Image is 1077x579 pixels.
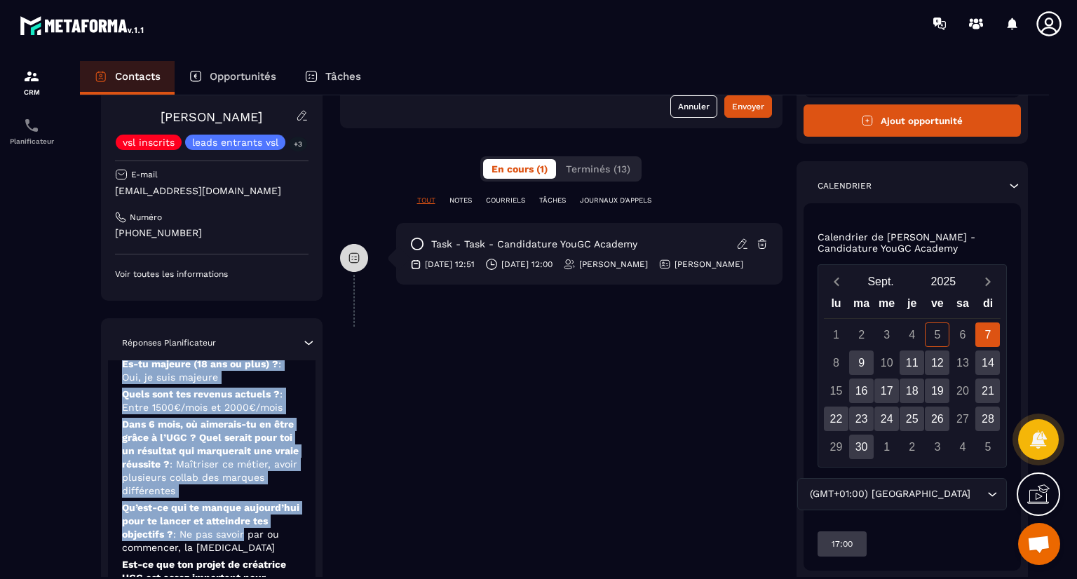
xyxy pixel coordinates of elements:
[425,259,475,270] p: [DATE] 12:51
[975,407,1000,431] div: 28
[115,70,161,83] p: Contacts
[20,13,146,38] img: logo
[824,322,1001,459] div: Calendar days
[973,486,984,502] input: Search for option
[823,294,848,318] div: lu
[925,350,949,375] div: 12
[850,269,912,294] button: Open months overlay
[670,95,717,118] button: Annuler
[797,478,1007,510] div: Search for option
[23,117,40,134] img: scheduler
[4,57,60,107] a: formationformationCRM
[818,180,872,191] p: Calendrier
[975,350,1000,375] div: 14
[130,212,162,223] p: Numéro
[325,70,361,83] p: Tâches
[824,272,850,291] button: Previous month
[675,259,743,270] p: [PERSON_NAME]
[23,68,40,85] img: formation
[900,294,925,318] div: je
[824,435,848,459] div: 29
[175,61,290,95] a: Opportunités
[122,357,302,384] p: Es-tu majeure (18 ans ou plus) ?
[724,95,772,118] button: Envoyer
[539,196,566,205] p: TÂCHES
[849,379,874,403] div: 16
[975,435,1000,459] div: 5
[900,435,924,459] div: 2
[122,458,297,496] span: : Maîtriser ce métier, avoir plusieurs collab des marques différentes
[486,196,525,205] p: COURRIELS
[557,159,639,179] button: Terminés (13)
[492,163,548,175] span: En cours (1)
[80,61,175,95] a: Contacts
[874,435,899,459] div: 1
[900,407,924,431] div: 25
[580,196,651,205] p: JOURNAUX D'APPELS
[123,137,175,147] p: vsl inscrits
[417,196,435,205] p: TOUT
[210,70,276,83] p: Opportunités
[483,159,556,179] button: En cours (1)
[925,322,949,347] div: 5
[824,322,848,347] div: 1
[975,294,1001,318] div: di
[849,407,874,431] div: 23
[950,407,975,431] div: 27
[975,379,1000,403] div: 21
[122,529,279,553] span: : Ne pas savoir par ou commencer, la [MEDICAL_DATA]
[849,322,874,347] div: 2
[804,104,1022,137] button: Ajout opportunité
[874,322,899,347] div: 3
[161,109,262,124] a: [PERSON_NAME]
[431,238,637,251] p: task - task - Candidature YouGC Academy
[950,294,975,318] div: sa
[824,294,1001,459] div: Calendar wrapper
[824,379,848,403] div: 15
[115,226,309,240] p: [PHONE_NUMBER]
[824,350,848,375] div: 8
[950,379,975,403] div: 20
[950,435,975,459] div: 4
[4,88,60,96] p: CRM
[122,337,216,348] p: Réponses Planificateur
[849,294,874,318] div: ma
[1018,523,1060,565] a: Ouvrir le chat
[925,379,949,403] div: 19
[900,350,924,375] div: 11
[192,137,278,147] p: leads entrants vsl
[900,322,924,347] div: 4
[874,294,900,318] div: me
[122,501,302,554] p: Qu’est-ce qui te manque aujourd’hui pour te lancer et atteindre tes objectifs ?
[950,322,975,347] div: 6
[122,388,302,414] p: Quels sont tes revenus actuels ?
[131,169,158,180] p: E-mail
[818,231,1008,254] p: Calendrier de [PERSON_NAME] - Candidature YouGC Academy
[290,61,375,95] a: Tâches
[975,322,1000,347] div: 7
[579,259,648,270] p: [PERSON_NAME]
[975,272,1001,291] button: Next month
[925,407,949,431] div: 26
[874,350,899,375] div: 10
[925,294,950,318] div: ve
[832,538,853,550] p: 17:00
[566,163,630,175] span: Terminés (13)
[849,435,874,459] div: 30
[501,259,553,270] p: [DATE] 12:00
[732,100,764,114] div: Envoyer
[4,107,60,156] a: schedulerschedulerPlanificateur
[912,269,975,294] button: Open years overlay
[115,268,309,280] p: Voir toutes les informations
[289,137,307,151] p: +3
[874,379,899,403] div: 17
[824,407,848,431] div: 22
[900,379,924,403] div: 18
[874,407,899,431] div: 24
[950,350,975,375] div: 13
[849,350,874,375] div: 9
[122,418,302,498] p: Dans 6 mois, où aimerais-tu en être grâce à l’UGC ? Quel serait pour toi un résultat qui marquera...
[925,435,949,459] div: 3
[4,137,60,145] p: Planificateur
[806,486,973,502] span: (GMT+01:00) [GEOGRAPHIC_DATA]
